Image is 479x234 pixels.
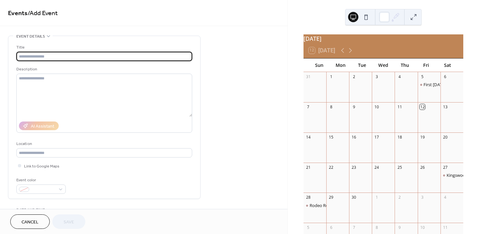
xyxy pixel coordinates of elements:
div: 23 [351,165,357,170]
div: 3 [420,195,425,200]
div: 2 [397,195,402,200]
div: Kingswood Parke Craft Fair [441,172,463,178]
div: 1 [374,195,380,200]
span: Date and time [16,207,45,213]
span: Event details [16,33,45,40]
div: Description [16,66,191,73]
div: 22 [329,165,334,170]
div: 6 [442,74,448,79]
div: 26 [420,165,425,170]
button: Cancel [10,214,50,229]
div: 11 [397,104,402,110]
div: 1 [329,74,334,79]
div: 21 [305,165,311,170]
div: Sun [309,59,330,72]
div: 7 [351,225,357,230]
span: / Add Event [28,7,58,20]
div: 28 [305,195,311,200]
div: 13 [442,104,448,110]
div: 3 [374,74,380,79]
div: 31 [305,74,311,79]
div: Thu [394,59,415,72]
span: Link to Google Maps [24,163,59,170]
div: 25 [397,165,402,170]
div: 24 [374,165,380,170]
div: 2 [351,74,357,79]
div: 15 [329,134,334,140]
div: Fri [415,59,437,72]
div: Sat [437,59,458,72]
div: 16 [351,134,357,140]
div: [DATE] [304,34,463,43]
span: Cancel [21,219,38,226]
div: 5 [305,225,311,230]
div: 30 [351,195,357,200]
div: 10 [374,104,380,110]
div: Title [16,44,191,51]
div: Mon [330,59,351,72]
div: First Friday at the Arizona Center [418,82,441,87]
div: 8 [374,225,380,230]
div: 14 [305,134,311,140]
div: 19 [420,134,425,140]
a: Events [8,7,28,20]
div: Event color [16,177,64,184]
div: 6 [329,225,334,230]
div: 27 [442,165,448,170]
div: 7 [305,104,311,110]
div: Location [16,140,191,147]
div: 9 [397,225,402,230]
div: 4 [397,74,402,79]
div: Tue [351,59,373,72]
div: Rodeo Rose Market [304,203,326,208]
div: 17 [374,134,380,140]
div: 29 [329,195,334,200]
div: 9 [351,104,357,110]
div: 8 [329,104,334,110]
div: 10 [420,225,425,230]
div: 11 [442,225,448,230]
div: 12 [420,104,425,110]
div: Rodeo Rose Market [310,203,347,208]
div: 5 [420,74,425,79]
div: 4 [442,195,448,200]
div: 18 [397,134,402,140]
div: Wed [373,59,394,72]
div: 20 [442,134,448,140]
